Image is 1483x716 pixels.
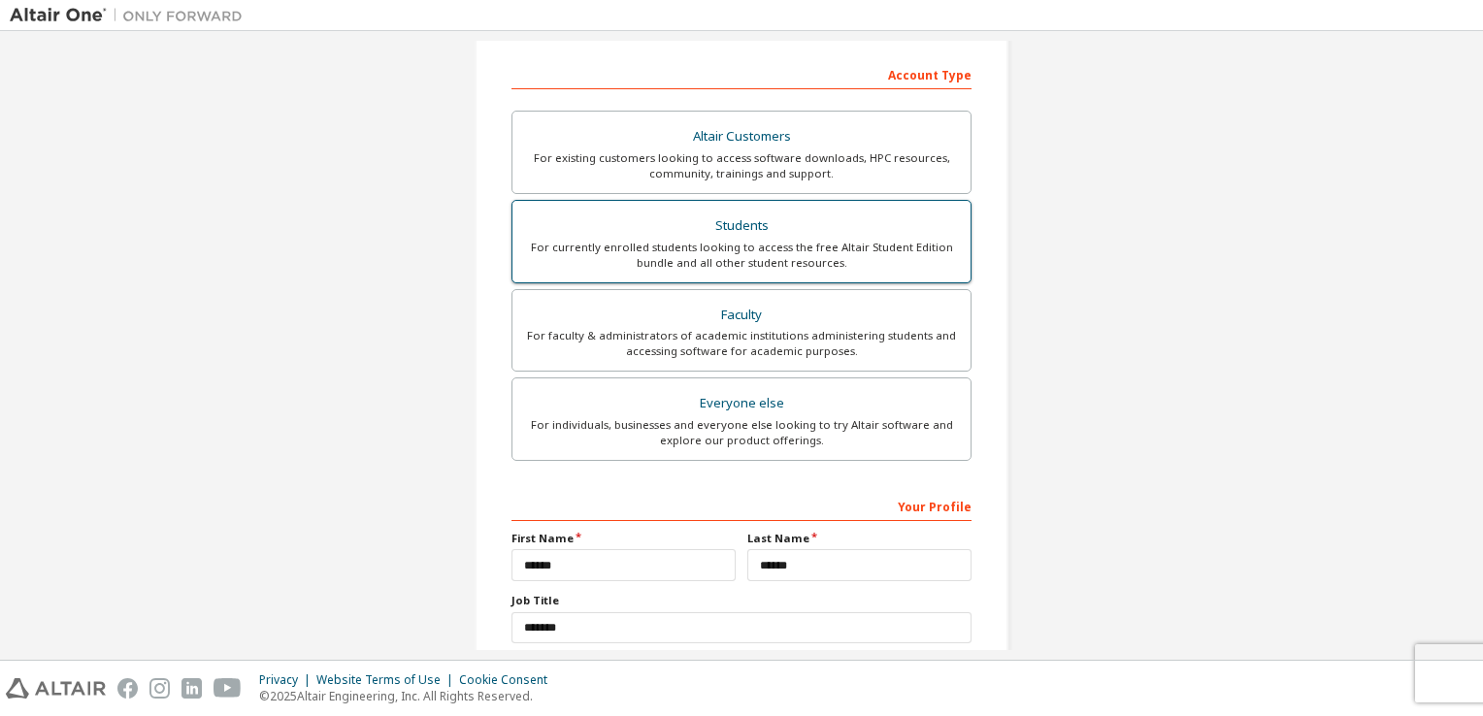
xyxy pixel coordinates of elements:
div: Cookie Consent [459,672,559,688]
img: instagram.svg [149,678,170,699]
div: Website Terms of Use [316,672,459,688]
img: youtube.svg [214,678,242,699]
div: For faculty & administrators of academic institutions administering students and accessing softwa... [524,328,959,359]
div: Altair Customers [524,123,959,150]
p: © 2025 Altair Engineering, Inc. All Rights Reserved. [259,688,559,704]
div: For existing customers looking to access software downloads, HPC resources, community, trainings ... [524,150,959,181]
img: linkedin.svg [181,678,202,699]
img: Altair One [10,6,252,25]
div: For individuals, businesses and everyone else looking to try Altair software and explore our prod... [524,417,959,448]
img: altair_logo.svg [6,678,106,699]
div: Faculty [524,302,959,329]
div: Account Type [511,58,972,89]
div: For currently enrolled students looking to access the free Altair Student Edition bundle and all ... [524,240,959,271]
div: Privacy [259,672,316,688]
img: facebook.svg [117,678,138,699]
label: Job Title [511,593,972,608]
div: Students [524,212,959,240]
label: Last Name [747,531,972,546]
label: First Name [511,531,736,546]
div: Your Profile [511,490,972,521]
div: Everyone else [524,390,959,417]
